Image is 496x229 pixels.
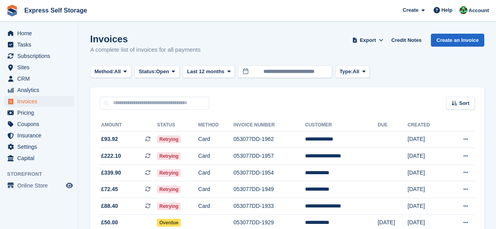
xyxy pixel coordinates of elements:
span: Create [403,6,418,14]
span: £72.45 [101,185,118,193]
td: Card [198,164,234,181]
th: Due [378,119,407,132]
span: Status: [139,68,156,76]
span: Retrying [157,169,181,177]
span: Sort [459,99,469,107]
p: A complete list of invoices for all payments [90,45,201,54]
span: £222.10 [101,152,121,160]
th: Amount [100,119,157,132]
span: Home [17,28,64,39]
span: Analytics [17,85,64,96]
button: Export [351,34,385,47]
td: [DATE] [408,198,447,215]
span: Open [156,68,169,76]
a: menu [4,119,74,130]
td: [DATE] [408,131,447,148]
a: Credit Notes [388,34,425,47]
span: Subscriptions [17,50,64,61]
span: Insurance [17,130,64,141]
td: 053077DD-1933 [234,198,305,215]
span: Tasks [17,39,64,50]
h1: Invoices [90,34,201,44]
td: 053077DD-1949 [234,181,305,198]
span: Invoices [17,96,64,107]
td: 053077DD-1957 [234,148,305,165]
a: menu [4,28,74,39]
a: menu [4,96,74,107]
th: Customer [305,119,378,132]
a: menu [4,180,74,191]
td: [DATE] [408,164,447,181]
span: Help [441,6,452,14]
a: menu [4,85,74,96]
th: Created [408,119,447,132]
span: Retrying [157,135,181,143]
button: Status: Open [134,65,180,78]
a: menu [4,39,74,50]
td: 053077DD-1962 [234,131,305,148]
span: Retrying [157,202,181,210]
th: Status [157,119,198,132]
a: menu [4,130,74,141]
button: Type: All [335,65,370,78]
td: Card [198,131,234,148]
td: 053077DD-1954 [234,164,305,181]
th: Method [198,119,234,132]
a: menu [4,141,74,152]
span: Last 12 months [187,68,224,76]
a: menu [4,107,74,118]
button: Method: All [90,65,131,78]
span: Capital [17,153,64,164]
button: Last 12 months [183,65,235,78]
span: Export [360,36,376,44]
a: menu [4,62,74,73]
span: Pricing [17,107,64,118]
span: £88.40 [101,202,118,210]
span: Account [469,7,489,14]
a: Create an Invoice [431,34,484,47]
td: Card [198,198,234,215]
span: Overdue [157,219,181,227]
span: Method: [94,68,114,76]
a: Express Self Storage [21,4,90,17]
span: Online Store [17,180,64,191]
th: Invoice Number [234,119,305,132]
span: £93.92 [101,135,118,143]
span: All [114,68,121,76]
span: Retrying [157,152,181,160]
td: [DATE] [408,181,447,198]
a: menu [4,50,74,61]
span: £339.90 [101,169,121,177]
img: Shakiyra Davis [460,6,467,14]
span: Type: [340,68,353,76]
span: All [353,68,360,76]
a: Preview store [65,181,74,190]
span: £50.00 [101,218,118,227]
span: Retrying [157,186,181,193]
img: stora-icon-8386f47178a22dfd0bd8f6a31ec36ba5ce8667c1dd55bd0f319d3a0aa187defe.svg [6,5,18,16]
a: menu [4,73,74,84]
a: menu [4,153,74,164]
td: Card [198,148,234,165]
span: CRM [17,73,64,84]
span: Storefront [7,170,78,178]
span: Settings [17,141,64,152]
span: Coupons [17,119,64,130]
span: Sites [17,62,64,73]
td: [DATE] [408,148,447,165]
td: Card [198,181,234,198]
